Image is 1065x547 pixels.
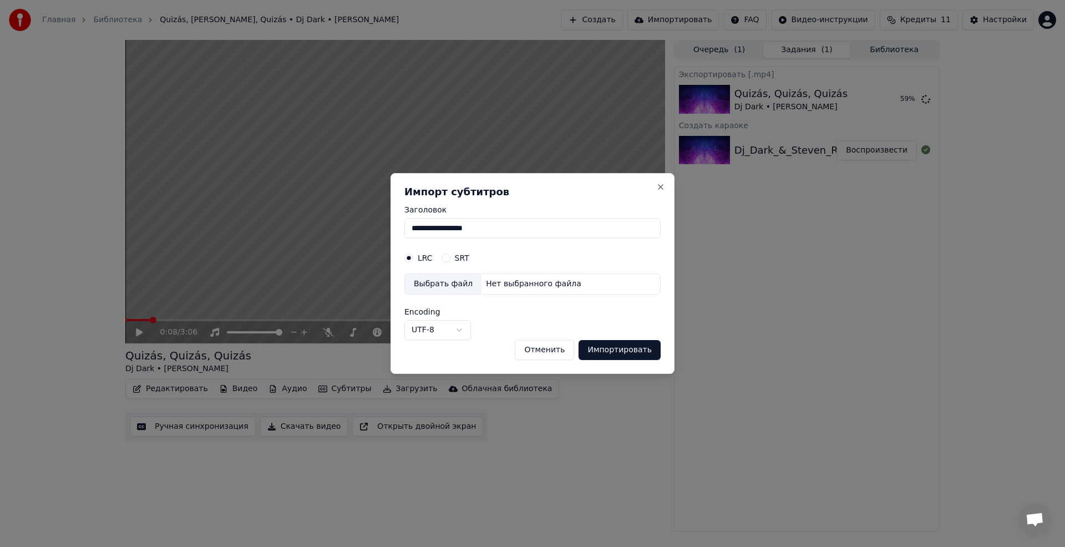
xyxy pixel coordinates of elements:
[404,187,661,197] h2: Импорт субтитров
[515,340,574,360] button: Отменить
[418,254,433,262] label: LRC
[455,254,469,262] label: SRT
[579,340,661,360] button: Импортировать
[404,206,661,214] label: Заголовок
[405,274,481,294] div: Выбрать файл
[404,308,471,316] label: Encoding
[481,278,586,290] div: Нет выбранного файла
